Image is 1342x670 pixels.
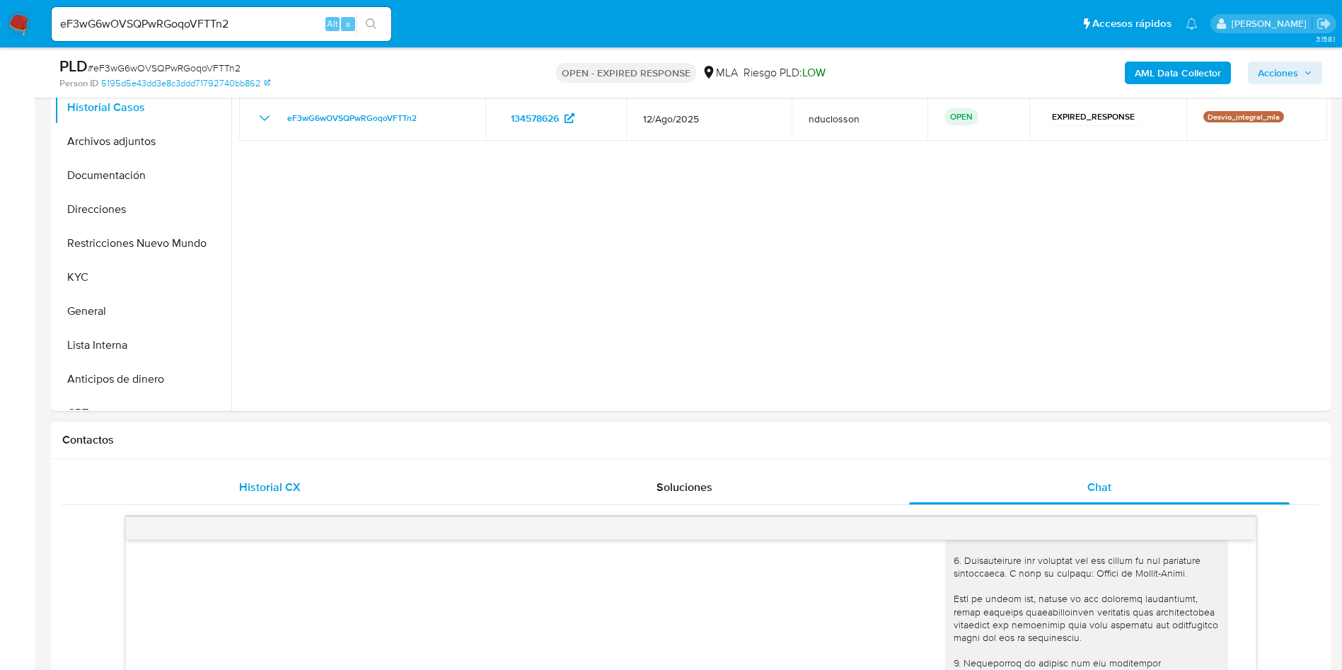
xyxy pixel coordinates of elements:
div: MLA [702,65,738,81]
button: Acciones [1248,62,1322,84]
span: Historial CX [239,479,301,495]
button: CBT [54,396,231,430]
span: Chat [1087,479,1111,495]
span: Soluciones [656,479,712,495]
input: Buscar usuario o caso... [52,15,391,33]
b: AML Data Collector [1135,62,1221,84]
button: Restricciones Nuevo Mundo [54,226,231,260]
button: AML Data Collector [1125,62,1231,84]
button: Direcciones [54,192,231,226]
button: Archivos adjuntos [54,125,231,158]
button: Anticipos de dinero [54,362,231,396]
button: search-icon [357,14,386,34]
span: LOW [802,64,826,81]
b: Person ID [59,77,98,90]
button: General [54,294,231,328]
button: Historial Casos [54,91,231,125]
span: s [346,17,350,30]
span: Acciones [1258,62,1298,84]
button: KYC [54,260,231,294]
a: 5195d5e43dd3e8c3ddd71792740bb862 [101,77,270,90]
p: nicolas.duclosson@mercadolibre.com [1232,17,1312,30]
span: Riesgo PLD: [744,65,826,81]
b: PLD [59,54,88,77]
span: 3.158.1 [1316,33,1335,45]
p: OPEN - EXPIRED RESPONSE [556,63,696,83]
button: Documentación [54,158,231,192]
span: Alt [327,17,338,30]
span: Accesos rápidos [1092,16,1172,31]
a: Salir [1317,16,1331,31]
span: # eF3wG6wOVSQPwRGoqoVFTTn2 [88,61,241,75]
a: Notificaciones [1186,18,1198,30]
button: Lista Interna [54,328,231,362]
h1: Contactos [62,433,1319,447]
